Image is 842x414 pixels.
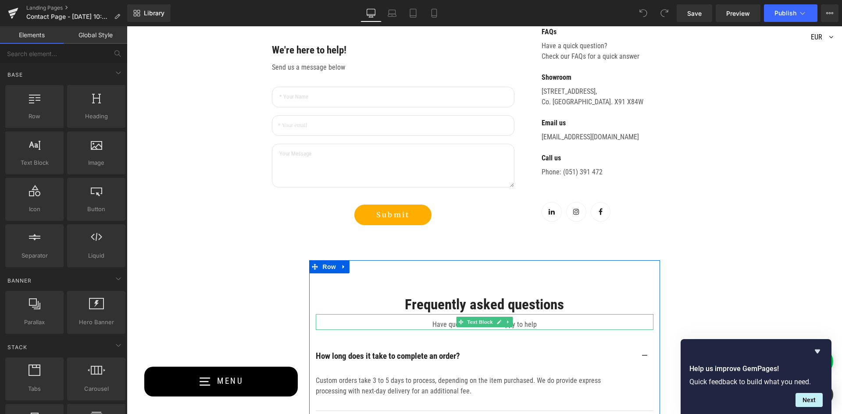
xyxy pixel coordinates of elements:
button: More [821,4,838,22]
a: Tablet [403,4,424,22]
span: Tabs [8,384,61,393]
span: Text Block [8,158,61,167]
span: Carousel [70,384,123,393]
a: Expand / Collapse [211,234,223,247]
span: Heading [70,112,123,121]
a: Expand / Collapse [377,290,386,301]
p: [STREET_ADDRESS], [415,60,571,71]
p: [EMAIL_ADDRESS][DOMAIN_NAME] [415,106,571,116]
span: Contact Page - [DATE] 10:45:33 [26,13,111,20]
a: Preview [716,4,760,22]
h2: How long does it take to complete an order? [189,325,509,336]
span: Liquid [70,251,123,260]
span: Stack [7,343,28,351]
p: Phone: (051) 391 472 [415,141,571,162]
span: Text Block [339,290,367,301]
p: Call us [415,127,571,137]
div: Help us improve GemPages! [689,346,823,407]
a: New Library [127,4,171,22]
p: Send us a message below [145,36,388,46]
p: FAQs [415,0,571,11]
span: Save [687,9,702,18]
button: Undo [635,4,652,22]
span: Row [194,234,211,247]
p: Showroom [415,46,571,57]
span: Library [144,9,164,17]
p: Quick feedback to build what you need. [689,378,823,386]
button: Redo [656,4,673,22]
input: * Your Name [145,60,388,81]
h2: Help us improve GemPages! [689,364,823,374]
button: Publish [764,4,817,22]
span: Separator [8,251,61,260]
a: Laptop [382,4,403,22]
p: Email us [415,92,571,102]
input: * Your email [145,89,388,110]
a: Mobile [424,4,445,22]
p: Have a quick question? Check our FAQs for a quick answer [415,14,571,35]
span: Preview [726,9,750,18]
span: Button [70,205,123,214]
p: We're here to help! [145,18,388,31]
a: Landing Pages [26,4,127,11]
p: Custom orders take 3 to 5 days to process, depending on the item purchased. We do provide express... [189,349,483,370]
h2: Frequently asked questions [189,269,527,288]
span: Hero Banner [70,318,123,327]
span: Parallax [8,318,61,327]
span: Image [70,158,123,167]
span: Row [8,112,61,121]
a: Desktop [360,4,382,22]
span: Icon [8,205,61,214]
p: Co. [GEOGRAPHIC_DATA]. X91 X84W [415,71,571,81]
span: Banner [7,276,32,285]
a: Global Style [64,26,127,44]
button: Hide survey [812,346,823,357]
button: Next question [796,393,823,407]
span: Base [7,71,24,79]
button: Submit [228,178,305,199]
span: Publish [774,10,796,17]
